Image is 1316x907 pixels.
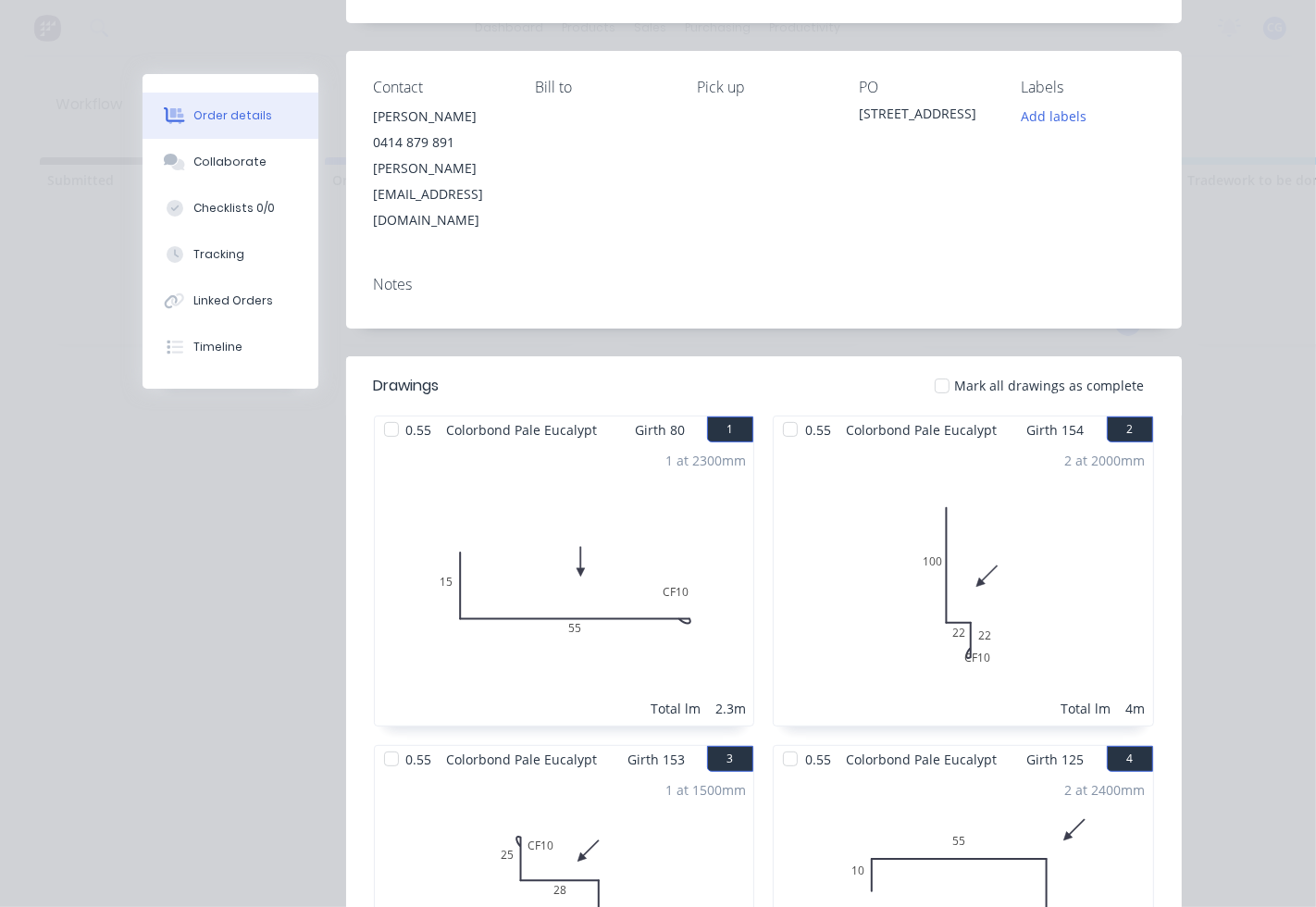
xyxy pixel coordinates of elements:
[143,139,318,185] button: Collaborate
[798,416,838,443] span: 0.55
[399,746,440,773] span: 0.55
[193,200,275,217] div: Checklists 0/0
[143,185,318,231] button: Checklists 0/0
[374,104,506,130] div: [PERSON_NAME]
[651,699,701,718] div: Total lm
[374,155,506,233] div: [PERSON_NAME][EMAIL_ADDRESS][DOMAIN_NAME]
[399,416,440,443] span: 0.55
[1107,416,1153,442] button: 2
[193,292,273,309] div: Linked Orders
[1065,780,1146,800] div: 2 at 2400mm
[1065,451,1146,470] div: 2 at 2000mm
[440,416,605,443] span: Colorbond Pale Eucalypt
[665,780,746,800] div: 1 at 1500mm
[707,416,753,442] button: 1
[374,130,506,155] div: 0414 879 891
[955,376,1145,395] span: Mark all drawings as complete
[143,231,318,278] button: Tracking
[374,276,1154,293] div: Notes
[1061,699,1111,718] div: Total lm
[635,416,685,443] span: Girth 80
[798,746,838,773] span: 0.55
[665,451,746,470] div: 1 at 2300mm
[143,93,318,139] button: Order details
[1022,79,1154,96] div: Labels
[860,79,992,96] div: PO
[193,246,244,263] div: Tracking
[1027,746,1085,773] span: Girth 125
[698,79,830,96] div: Pick up
[374,375,440,397] div: Drawings
[143,324,318,370] button: Timeline
[536,79,668,96] div: Bill to
[838,416,1004,443] span: Colorbond Pale Eucalypt
[440,746,605,773] span: Colorbond Pale Eucalypt
[193,154,267,170] div: Collaborate
[707,746,753,772] button: 3
[838,746,1004,773] span: Colorbond Pale Eucalypt
[715,699,746,718] div: 2.3m
[1126,699,1146,718] div: 4m
[374,104,506,233] div: [PERSON_NAME]0414 879 891[PERSON_NAME][EMAIL_ADDRESS][DOMAIN_NAME]
[1011,104,1096,129] button: Add labels
[1107,746,1153,772] button: 4
[860,104,992,130] div: [STREET_ADDRESS]
[774,443,1153,726] div: 010022CF10222 at 2000mmTotal lm4m
[1027,416,1085,443] span: Girth 154
[627,746,685,773] span: Girth 153
[374,79,506,96] div: Contact
[375,443,754,726] div: 015CF10551 at 2300mmTotal lm2.3m
[143,278,318,324] button: Linked Orders
[193,339,242,355] div: Timeline
[193,107,272,124] div: Order details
